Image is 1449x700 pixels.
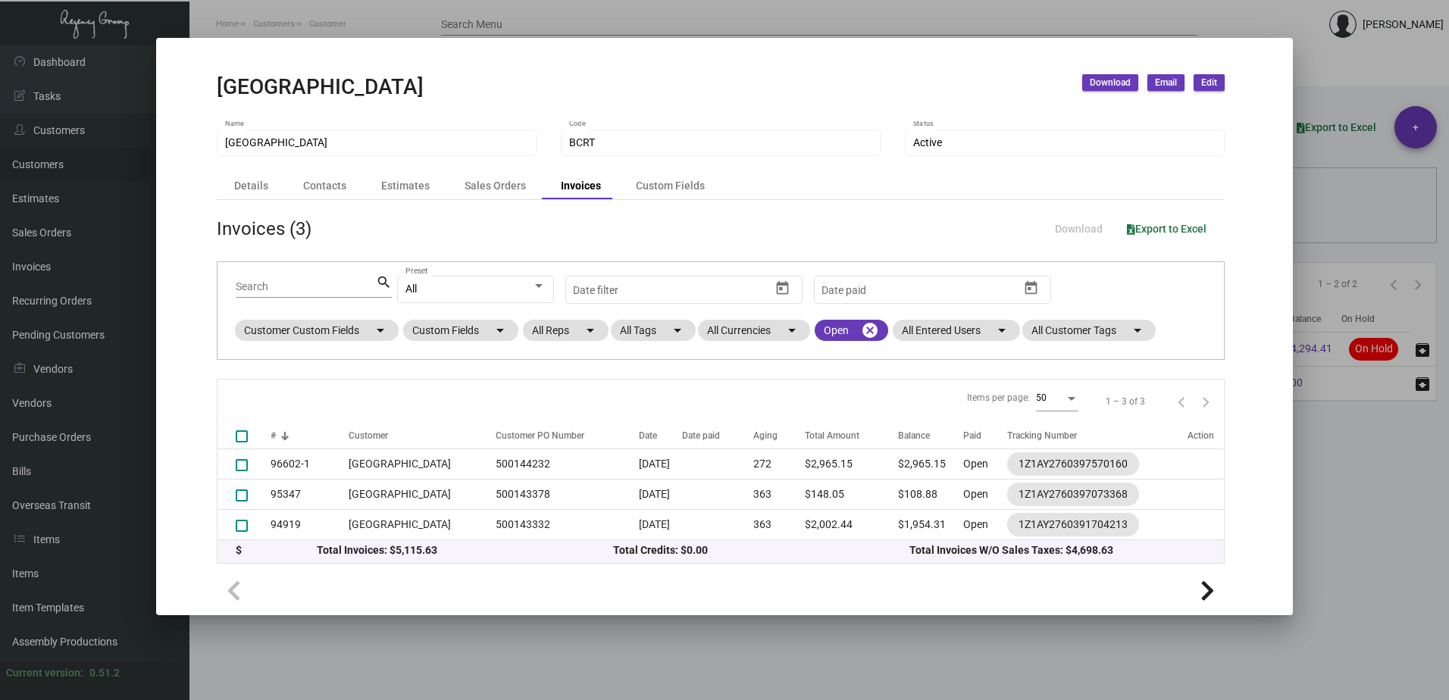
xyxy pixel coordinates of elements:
input: End date [633,284,728,296]
div: Date [639,429,682,442]
td: 94919 [271,510,349,540]
mat-select: Items per page: [1036,393,1078,404]
mat-icon: arrow_drop_down [1128,321,1147,339]
button: Open calendar [1019,276,1043,300]
mat-icon: arrow_drop_down [783,321,801,339]
div: Items per page: [967,391,1030,405]
td: 272 [753,449,805,480]
div: Balance [898,429,963,442]
div: 1Z1AY2760397073368 [1019,486,1128,502]
div: # [271,429,349,442]
div: $ [236,542,317,558]
mat-chip: All Customer Tags [1022,320,1156,341]
mat-chip: Custom Fields [403,320,518,341]
div: Tracking Number [1007,429,1077,442]
div: Total Invoices W/O Sales Taxes: $4,698.63 [909,542,1206,558]
td: [GEOGRAPHIC_DATA] [349,510,489,540]
mat-icon: arrow_drop_down [993,321,1011,339]
div: Balance [898,429,930,442]
td: $148.05 [805,480,898,510]
div: Paid [963,429,981,442]
div: Sales Orders [465,178,526,194]
div: Paid [963,429,1006,442]
div: Estimates [381,178,430,194]
mat-chip: Customer Custom Fields [235,320,399,341]
td: $2,965.15 [805,449,898,480]
td: [DATE] [639,449,682,480]
td: $108.88 [898,480,963,510]
div: # [271,429,276,442]
button: Previous page [1169,389,1194,414]
mat-icon: search [376,273,392,292]
td: Open [963,449,1006,480]
div: Total Amount [805,429,859,442]
div: Date paid [682,429,720,442]
span: Active [913,136,942,148]
td: [DATE] [639,510,682,540]
div: Invoices (3) [217,215,311,242]
td: 363 [753,510,805,540]
td: Open [963,480,1006,510]
span: Edit [1201,77,1217,89]
button: Next page [1194,389,1218,414]
div: Date paid [682,429,753,442]
div: 1Z1AY2760397570160 [1019,456,1128,472]
div: Date [639,429,657,442]
div: Aging [753,429,805,442]
div: Tracking Number [1007,429,1188,442]
div: Invoices [561,178,601,194]
mat-chip: All Tags [611,320,696,341]
input: Start date [822,284,868,296]
span: Email [1155,77,1177,89]
span: All [405,283,417,295]
td: 96602-1 [271,449,349,480]
mat-chip: Open [815,320,888,341]
td: [DATE] [639,480,682,510]
button: Open calendar [770,276,794,300]
td: 500144232 [488,449,638,480]
button: Download [1082,74,1138,91]
mat-icon: arrow_drop_down [371,321,390,339]
td: $2,965.15 [898,449,963,480]
div: 0.51.2 [89,665,120,681]
td: Open [963,510,1006,540]
div: Customer [349,429,388,442]
div: Current version: [6,665,83,681]
mat-chip: All Currencies [698,320,810,341]
button: Edit [1194,74,1225,91]
div: Total Amount [805,429,898,442]
td: [GEOGRAPHIC_DATA] [349,449,489,480]
mat-icon: arrow_drop_down [668,321,687,339]
span: Export to Excel [1127,223,1206,235]
td: 500143378 [488,480,638,510]
td: 95347 [271,480,349,510]
td: [GEOGRAPHIC_DATA] [349,480,489,510]
mat-chip: All Reps [523,320,609,341]
th: Action [1188,423,1224,449]
div: Customer PO Number [496,429,584,442]
div: 1Z1AY2760391704213 [1019,517,1128,533]
mat-chip: All Entered Users [893,320,1020,341]
div: 1 – 3 of 3 [1106,395,1145,408]
div: Aging [753,429,778,442]
div: Custom Fields [636,178,705,194]
div: Contacts [303,178,346,194]
td: 363 [753,480,805,510]
mat-icon: arrow_drop_down [491,321,509,339]
input: End date [881,284,977,296]
button: Email [1147,74,1185,91]
div: Customer PO Number [496,429,638,442]
div: Total Invoices: $5,115.63 [317,542,613,558]
button: Download [1043,215,1115,242]
mat-icon: arrow_drop_down [581,321,599,339]
input: Start date [573,284,620,296]
td: 500143332 [488,510,638,540]
div: Total Credits: $0.00 [613,542,909,558]
span: 50 [1036,392,1047,403]
button: Export to Excel [1115,215,1219,242]
span: Download [1055,223,1103,235]
h2: [GEOGRAPHIC_DATA] [217,74,424,100]
div: Customer [349,429,489,442]
td: $1,954.31 [898,510,963,540]
mat-icon: cancel [861,321,879,339]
